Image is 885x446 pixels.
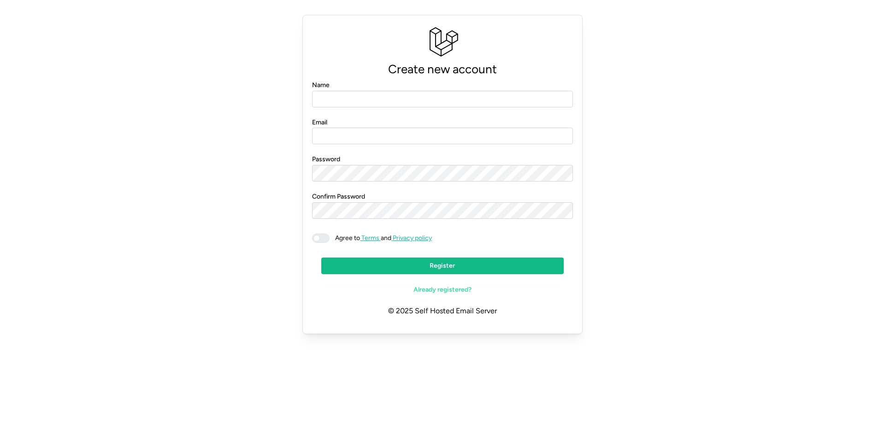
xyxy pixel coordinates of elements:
[312,192,365,202] label: Confirm Password
[430,258,455,274] span: Register
[391,234,432,242] a: Privacy policy
[330,234,432,243] span: and
[321,258,564,274] button: Register
[413,282,472,298] span: Already registered?
[312,154,340,164] label: Password
[312,298,573,324] p: © 2025 Self Hosted Email Server
[312,117,327,128] label: Email
[335,234,360,242] span: Agree to
[312,80,330,90] label: Name
[312,59,573,79] p: Create new account
[360,234,381,242] a: Terms
[321,282,564,298] a: Already registered?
